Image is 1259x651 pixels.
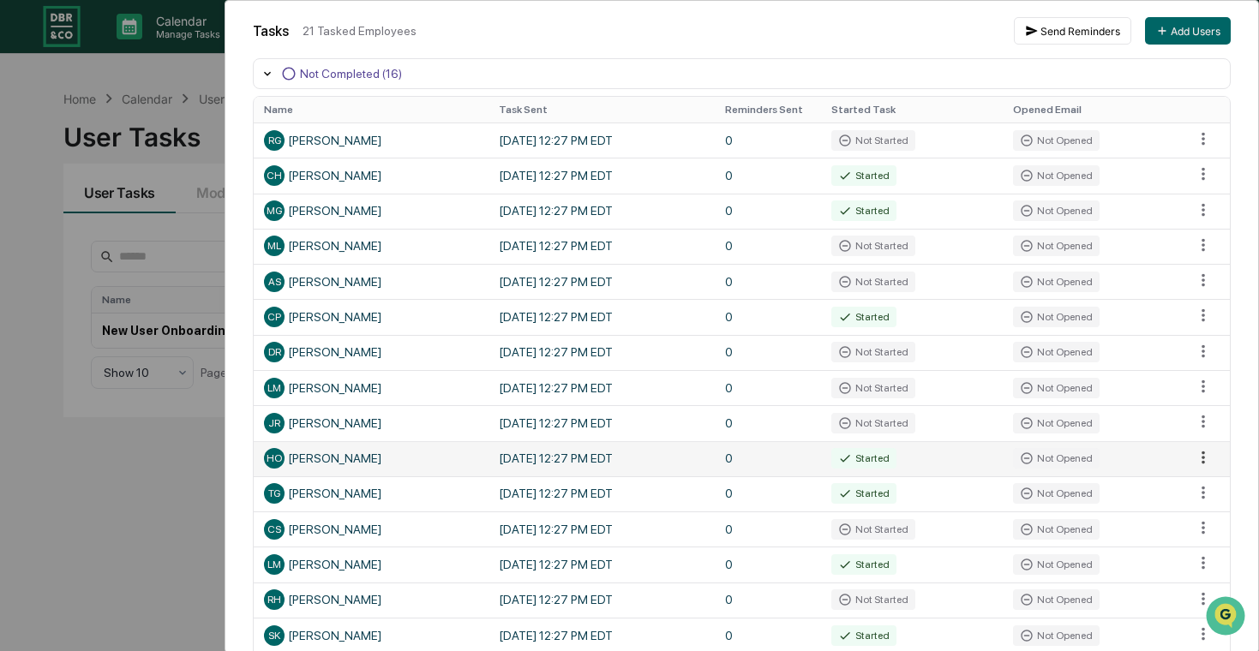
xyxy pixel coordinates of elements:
span: • [142,279,148,293]
span: Attestations [141,350,213,367]
div: 🔎 [17,385,31,398]
span: [DATE] [152,233,187,247]
p: How can we help? [17,36,312,63]
div: Not Opened [1013,307,1100,327]
div: [PERSON_NAME] [264,165,478,186]
span: [PERSON_NAME] [53,279,139,293]
div: Not Opened [1013,342,1100,362]
span: CP [267,311,281,323]
td: 0 [715,405,821,440]
div: Not Opened [1013,519,1100,540]
td: [DATE] 12:27 PM EDT [489,370,715,405]
div: Not Opened [1013,554,1100,575]
div: Not Opened [1013,589,1100,610]
td: 0 [715,194,821,229]
td: [DATE] 12:27 PM EDT [489,158,715,193]
div: Not Opened [1013,236,1100,256]
div: We're available if you need us! [77,148,236,162]
td: 0 [715,582,821,618]
div: Not Opened [1013,413,1100,433]
div: Not Started [831,236,915,256]
span: LM [267,382,281,394]
a: 🗄️Attestations [117,343,219,374]
span: [DATE] [152,279,187,293]
span: HO [267,452,282,464]
div: 🖐️ [17,352,31,366]
div: 🗄️ [124,352,138,366]
td: [DATE] 12:27 PM EDT [489,299,715,334]
div: Not Opened [1013,165,1100,186]
img: 1751574470498-79e402a7-3db9-40a0-906f-966fe37d0ed6 [36,131,67,162]
div: 21 Tasked Employees [303,24,1000,38]
th: Opened Email [1003,97,1184,122]
a: Powered byPylon [121,424,207,438]
div: Not Opened [1013,378,1100,398]
div: Not Started [831,589,915,610]
div: Not Started [831,378,915,398]
td: [DATE] 12:27 PM EDT [489,194,715,229]
div: Not Opened [1013,483,1100,504]
div: Not Started [831,272,915,292]
span: Pylon [171,425,207,438]
span: RH [267,594,281,606]
div: [PERSON_NAME] [264,378,478,398]
td: [DATE] 12:27 PM EDT [489,229,715,264]
div: Tasks [253,23,289,39]
td: [DATE] 12:27 PM EDT [489,405,715,440]
div: Past conversations [17,190,115,204]
button: Send Reminders [1014,17,1131,45]
img: 1746055101610-c473b297-6a78-478c-a979-82029cc54cd1 [17,131,48,162]
td: [DATE] 12:27 PM EDT [489,335,715,370]
div: Started [831,448,896,469]
td: 0 [715,122,821,158]
a: 🔎Data Lookup [10,376,115,407]
div: [PERSON_NAME] [264,413,478,433]
td: [DATE] 12:27 PM EDT [489,511,715,546]
span: Preclearance [34,350,111,367]
div: Not Opened [1013,130,1100,151]
span: CH [267,170,282,182]
div: Started [831,483,896,504]
td: 0 [715,476,821,511]
span: CS [267,523,281,535]
div: [PERSON_NAME] [264,625,478,646]
span: TG [268,487,280,499]
div: Started [831,625,896,646]
span: RG [268,134,281,146]
td: 0 [715,511,821,546]
td: [DATE] 12:27 PM EDT [489,264,715,299]
span: SK [268,630,280,642]
div: Not Started [831,342,915,362]
div: [PERSON_NAME] [264,307,478,327]
div: Started [831,165,896,186]
button: Start new chat [291,136,312,157]
span: LM [267,558,281,570]
div: [PERSON_NAME] [264,589,478,610]
span: Data Lookup [34,383,108,400]
td: [DATE] 12:27 PM EDT [489,122,715,158]
span: • [142,233,148,247]
th: Started Task [821,97,1002,122]
div: [PERSON_NAME] [264,519,478,540]
button: Add Users [1145,17,1231,45]
div: Not Started [831,519,915,540]
td: 0 [715,370,821,405]
span: [PERSON_NAME] [53,233,139,247]
td: 0 [715,299,821,334]
div: Started [831,307,896,327]
div: [PERSON_NAME] [264,272,478,292]
button: See all [266,187,312,207]
div: Not Started [831,413,915,433]
th: Task Sent [489,97,715,122]
div: [PERSON_NAME] [264,236,478,256]
img: Cece Ferraez [17,263,45,290]
div: [PERSON_NAME] [264,200,478,221]
iframe: Open customer support [1204,594,1250,641]
div: Not Opened [1013,448,1100,469]
div: Not Completed (16) [300,67,402,81]
td: [DATE] 12:27 PM EDT [489,582,715,618]
div: [PERSON_NAME] [264,448,478,469]
div: Start new chat [77,131,281,148]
